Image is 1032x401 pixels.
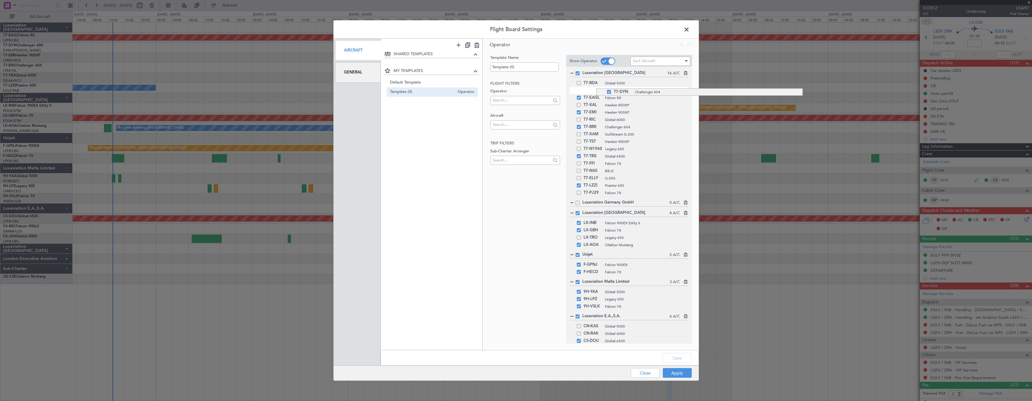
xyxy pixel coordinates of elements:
[584,330,602,337] span: CN-RAK
[335,62,381,83] div: General
[605,176,689,181] span: G-550
[584,241,602,249] span: LX-AOA
[631,368,660,378] button: Close
[490,113,560,119] label: Aircraft
[670,314,680,320] span: 6 A/C
[584,296,602,303] span: 9H-LPZ
[605,235,689,240] span: Legacy 650
[670,279,680,285] span: 3 A/C
[605,242,689,248] span: Citation Mustang
[605,304,689,309] span: Falcon 7X
[584,94,602,101] span: T7-EAGL
[605,132,689,137] span: Gulfstream G-200
[582,252,670,258] span: Unijet
[582,279,670,285] span: Luxaviation Malta Limited
[493,155,551,165] input: Search...
[605,296,689,302] span: Legacy 500
[584,323,602,330] span: CN-KAS
[605,161,689,166] span: Falcon 7X
[584,268,602,276] span: F-HECD
[605,190,689,196] span: Falcon 7X
[670,252,680,258] span: 2 A/C
[670,210,680,216] span: 4 A/C
[390,79,475,86] span: Default Template
[605,110,689,115] span: Hawker 900XP
[670,200,680,206] span: 0 A/C
[605,269,689,275] span: Falcon 7X
[394,68,472,74] span: MY TEMPLATES
[584,303,602,310] span: 9H-VSLK
[493,120,551,129] input: Search...
[584,189,602,197] span: T7-PJ29
[490,148,560,154] label: Sub-Charter Arranger
[584,109,602,116] span: T7-EMI
[605,146,689,152] span: Legacy 650
[334,20,699,39] header: Flight Board Settings
[584,160,602,167] span: T7-FFI
[633,58,655,64] span: Sort Aircraft
[605,168,689,174] span: BBJ2
[584,175,602,182] span: T7-ELLY
[455,89,475,95] span: Operator
[605,220,689,226] span: Falcon 900EX EASy II
[584,182,602,189] span: T7-LZZI
[584,261,602,268] span: F-GPNJ
[584,145,602,153] span: T7-N1960
[584,234,602,241] span: LX-TRO
[584,116,602,123] span: T7-RIC
[605,124,689,130] span: Challenger 604
[584,167,602,175] span: T7-NAS
[605,80,689,86] span: Global 5000
[582,200,670,206] span: Luxaviation Germany GmbH
[584,288,602,296] span: 9H-YAA
[584,219,602,227] span: LX-INB
[584,131,602,138] span: T7-XAM
[667,70,680,76] span: 16 A/C
[584,101,602,109] span: T7-XAL
[605,117,689,122] span: Global 6000
[490,41,510,48] span: Operator
[605,228,689,233] span: Falcon 7X
[490,88,560,94] label: Operator
[584,227,602,234] span: LX-GBH
[335,40,381,61] div: Aircraft
[605,154,689,159] span: Global 6500
[605,331,689,336] span: Global 6000
[605,338,689,344] span: Global 6500
[605,139,689,144] span: Hawker 900XP
[605,262,689,268] span: Falcon 900EX
[584,138,602,145] span: T7-TST
[390,89,455,95] span: Template (0)
[584,123,602,131] span: T7-BRE
[490,55,560,61] label: Template Name
[605,95,689,101] span: Falcon 8X
[582,70,667,76] span: Luxaviation [GEOGRAPHIC_DATA]
[582,210,670,216] span: Luxaviation [GEOGRAPHIC_DATA]
[582,313,670,319] span: Luxaviation E.A.,S.A.
[663,368,692,378] button: Apply
[490,80,560,87] h2: Flight filters
[490,140,560,147] h2: Trip filters
[584,337,602,345] span: CS-DOU
[605,102,689,108] span: Hawker 850XP
[584,153,602,160] span: T7-TRX
[394,51,472,57] span: SHARED TEMPLATES
[605,324,689,329] span: Global 5000
[605,289,689,295] span: Global 5000
[570,58,598,64] label: Show Operator
[605,183,689,188] span: Praetor 600
[584,80,602,87] span: T7-BDA
[493,96,551,105] input: Search...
